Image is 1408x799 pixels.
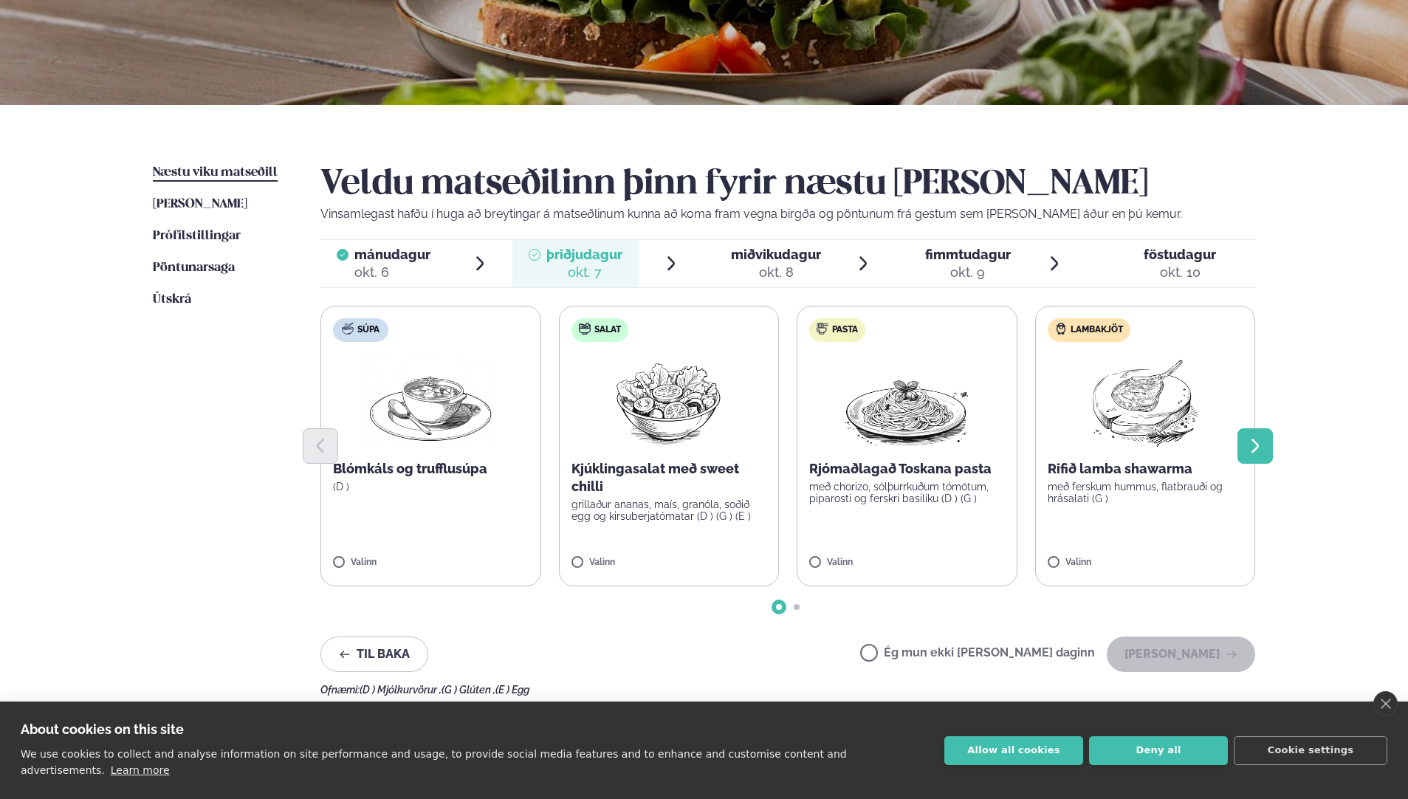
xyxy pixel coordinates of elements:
span: Næstu viku matseðill [153,166,278,179]
button: Cookie settings [1234,736,1387,765]
p: með ferskum hummus, flatbrauði og hrásalati (G ) [1048,481,1243,504]
span: miðvikudagur [731,247,821,262]
span: fimmtudagur [925,247,1011,262]
span: Go to slide 1 [776,604,782,610]
img: Lamb-Meat.png [1079,354,1210,448]
div: Ofnæmi: [320,684,1255,696]
img: salad.svg [579,323,591,335]
img: Lamb.svg [1055,323,1067,335]
img: pasta.svg [817,323,828,335]
p: (D ) [333,481,529,493]
p: Vinsamlegast hafðu í huga að breytingar á matseðlinum kunna að koma fram vegna birgða og pöntunum... [320,205,1255,223]
button: Allow all cookies [944,736,1083,765]
a: Learn more [111,764,170,776]
p: We use cookies to collect and analyse information on site performance and usage, to provide socia... [21,748,847,776]
button: Deny all [1089,736,1228,765]
div: okt. 7 [546,264,622,281]
a: close [1373,691,1398,716]
span: Útskrá [153,293,191,306]
div: okt. 8 [731,264,821,281]
span: Salat [594,324,621,336]
span: þriðjudagur [546,247,622,262]
a: Pöntunarsaga [153,259,235,277]
span: Prófílstillingar [153,230,241,242]
span: mánudagur [354,247,430,262]
p: Rjómaðlagað Toskana pasta [809,460,1005,478]
p: grillaður ananas, maís, granóla, soðið egg og kirsuberjatómatar (D ) (G ) (E ) [571,498,767,522]
span: Lambakjöt [1071,324,1123,336]
img: Soup.png [365,354,495,448]
span: [PERSON_NAME] [153,198,247,210]
span: Pöntunarsaga [153,261,235,274]
button: Next slide [1237,428,1273,464]
p: Kjúklingasalat með sweet chilli [571,460,767,495]
div: okt. 10 [1144,264,1216,281]
strong: About cookies on this site [21,721,184,737]
button: Previous slide [303,428,338,464]
a: Prófílstillingar [153,227,241,245]
span: (G ) Glúten , [442,684,495,696]
span: Go to slide 2 [794,604,800,610]
h2: Veldu matseðilinn þinn fyrir næstu [PERSON_NAME] [320,164,1255,205]
a: Næstu viku matseðill [153,164,278,182]
span: Pasta [832,324,858,336]
span: föstudagur [1144,247,1216,262]
div: okt. 6 [354,264,430,281]
div: okt. 9 [925,264,1011,281]
span: (D ) Mjólkurvörur , [360,684,442,696]
button: Til baka [320,637,428,672]
img: soup.svg [342,323,354,335]
p: Rifið lamba shawarma [1048,460,1243,478]
img: Salad.png [603,354,734,448]
img: Spagetti.png [842,354,972,448]
button: [PERSON_NAME] [1107,637,1255,672]
a: [PERSON_NAME] [153,196,247,213]
a: Útskrá [153,291,191,309]
span: (E ) Egg [495,684,529,696]
p: Blómkáls og trufflusúpa [333,460,529,478]
p: með chorizo, sólþurrkuðum tómötum, piparosti og ferskri basilíku (D ) (G ) [809,481,1005,504]
span: Súpa [357,324,380,336]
